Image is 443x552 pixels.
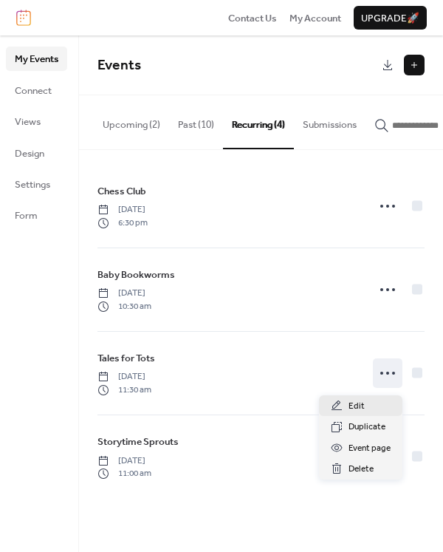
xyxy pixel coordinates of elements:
[228,11,277,26] span: Contact Us
[97,384,151,397] span: 11:30 am
[97,300,151,313] span: 10:30 am
[97,184,146,199] span: Chess Club
[294,95,365,147] button: Submissions
[97,434,179,450] a: Storytime Sprouts
[97,217,148,230] span: 6:30 pm
[6,203,67,227] a: Form
[97,351,155,366] span: Tales for Tots
[15,52,58,67] span: My Events
[348,462,374,477] span: Delete
[6,78,67,102] a: Connect
[97,435,179,449] span: Storytime Sprouts
[97,467,151,480] span: 11:00 am
[97,287,151,300] span: [DATE]
[97,203,148,217] span: [DATE]
[354,6,427,30] button: Upgrade🚀
[6,141,67,165] a: Design
[348,420,385,435] span: Duplicate
[97,370,151,384] span: [DATE]
[6,47,67,70] a: My Events
[97,268,175,282] span: Baby Bookworms
[16,10,31,26] img: logo
[97,350,155,367] a: Tales for Tots
[97,183,146,200] a: Chess Club
[15,208,38,223] span: Form
[348,441,391,456] span: Event page
[6,172,67,196] a: Settings
[289,10,341,25] a: My Account
[97,267,175,283] a: Baby Bookworms
[97,52,141,79] span: Events
[15,84,52,98] span: Connect
[94,95,169,147] button: Upcoming (2)
[348,399,365,414] span: Edit
[15,115,41,129] span: Views
[228,10,277,25] a: Contact Us
[169,95,223,147] button: Past (10)
[289,11,341,26] span: My Account
[361,11,419,26] span: Upgrade 🚀
[15,177,50,192] span: Settings
[6,109,67,133] a: Views
[223,95,294,149] button: Recurring (4)
[97,454,151,468] span: [DATE]
[15,146,44,161] span: Design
